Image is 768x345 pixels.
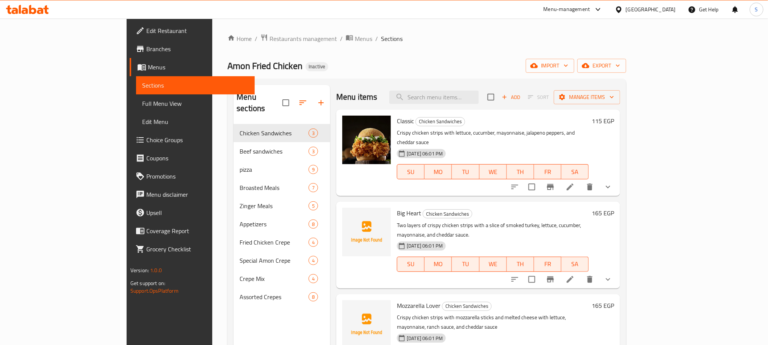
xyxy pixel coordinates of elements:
[130,265,149,275] span: Version:
[480,257,507,272] button: WE
[583,61,620,71] span: export
[130,167,255,185] a: Promotions
[136,76,255,94] a: Sections
[566,182,575,191] a: Edit menu item
[397,164,425,179] button: SU
[309,202,318,210] span: 5
[524,179,540,195] span: Select to update
[355,34,372,43] span: Menus
[507,257,534,272] button: TH
[423,209,472,218] div: Chicken Sandwiches
[561,164,589,179] button: SA
[142,99,249,108] span: Full Menu View
[309,275,318,282] span: 4
[309,293,318,301] span: 8
[227,34,626,44] nav: breadcrumb
[442,302,492,311] div: Chicken Sandwiches
[581,270,599,289] button: delete
[130,222,255,240] a: Coverage Report
[603,182,613,191] svg: Show Choices
[142,117,249,126] span: Edit Menu
[561,257,589,272] button: SA
[577,59,626,73] button: export
[534,164,561,179] button: FR
[428,166,449,177] span: MO
[234,124,330,142] div: Chicken Sandwiches3
[554,90,620,104] button: Manage items
[506,270,524,289] button: sort-choices
[150,265,162,275] span: 1.0.0
[309,221,318,228] span: 8
[455,259,476,270] span: TU
[240,220,309,229] span: Appetizers
[309,257,318,264] span: 4
[312,94,330,112] button: Add section
[306,62,328,71] div: Inactive
[340,34,343,43] li: /
[309,238,318,247] div: items
[240,274,309,283] span: Crepe Mix
[537,259,558,270] span: FR
[397,128,589,147] p: Crispy chicken strips with lettuce, cucumber, mayonnaise, jalapeno peppers, and cheddar sauce
[142,81,249,90] span: Sections
[240,201,309,210] span: Zinger Meals
[375,34,378,43] li: /
[483,259,504,270] span: WE
[397,115,414,127] span: Classic
[240,292,309,301] span: Assorted Crepes
[234,197,330,215] div: Zinger Meals5
[146,245,249,254] span: Grocery Checklist
[237,91,282,114] h2: Menu sections
[146,226,249,235] span: Coverage Report
[306,63,328,70] span: Inactive
[592,300,614,311] h6: 165 EGP
[234,233,330,251] div: Fried Chicken Crepe4
[404,335,446,342] span: [DATE] 06:01 PM
[309,130,318,137] span: 3
[130,22,255,40] a: Edit Restaurant
[309,147,318,156] div: items
[240,238,309,247] div: Fried Chicken Crepe
[506,178,524,196] button: sort-choices
[425,257,452,272] button: MO
[130,286,179,296] a: Support.OpsPlatform
[442,302,491,310] span: Chicken Sandwiches
[146,44,249,53] span: Branches
[397,313,589,332] p: Crispy chicken strips with mozzarella sticks and melted cheese with lettuce, mayonnaise, ranch sa...
[309,148,318,155] span: 3
[336,91,378,103] h2: Menu items
[309,292,318,301] div: items
[626,5,676,14] div: [GEOGRAPHIC_DATA]
[260,34,337,44] a: Restaurants management
[425,164,452,179] button: MO
[346,34,372,44] a: Menus
[309,129,318,138] div: items
[452,164,479,179] button: TU
[397,300,440,311] span: Mozzarella Lover
[566,275,575,284] a: Edit menu item
[309,220,318,229] div: items
[499,91,523,103] span: Add item
[240,256,309,265] div: Special Amon Crepe
[342,116,391,164] img: Classic
[397,257,425,272] button: SU
[234,215,330,233] div: Appetizers8
[400,166,422,177] span: SU
[309,183,318,192] div: items
[240,183,309,192] span: Broasted Meals
[309,165,318,174] div: items
[146,208,249,217] span: Upsell
[507,164,534,179] button: TH
[541,270,560,289] button: Branch-specific-item
[397,221,589,240] p: Two layers of crispy chicken strips with a slice of smoked turkey, lettuce, cucumber, mayonnaise,...
[592,208,614,218] h6: 165 EGP
[294,94,312,112] span: Sort sections
[526,59,574,73] button: import
[581,178,599,196] button: delete
[240,165,309,174] span: pizza
[234,288,330,306] div: Assorted Crepes8
[501,93,521,102] span: Add
[389,91,479,104] input: search
[234,179,330,197] div: Broasted Meals7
